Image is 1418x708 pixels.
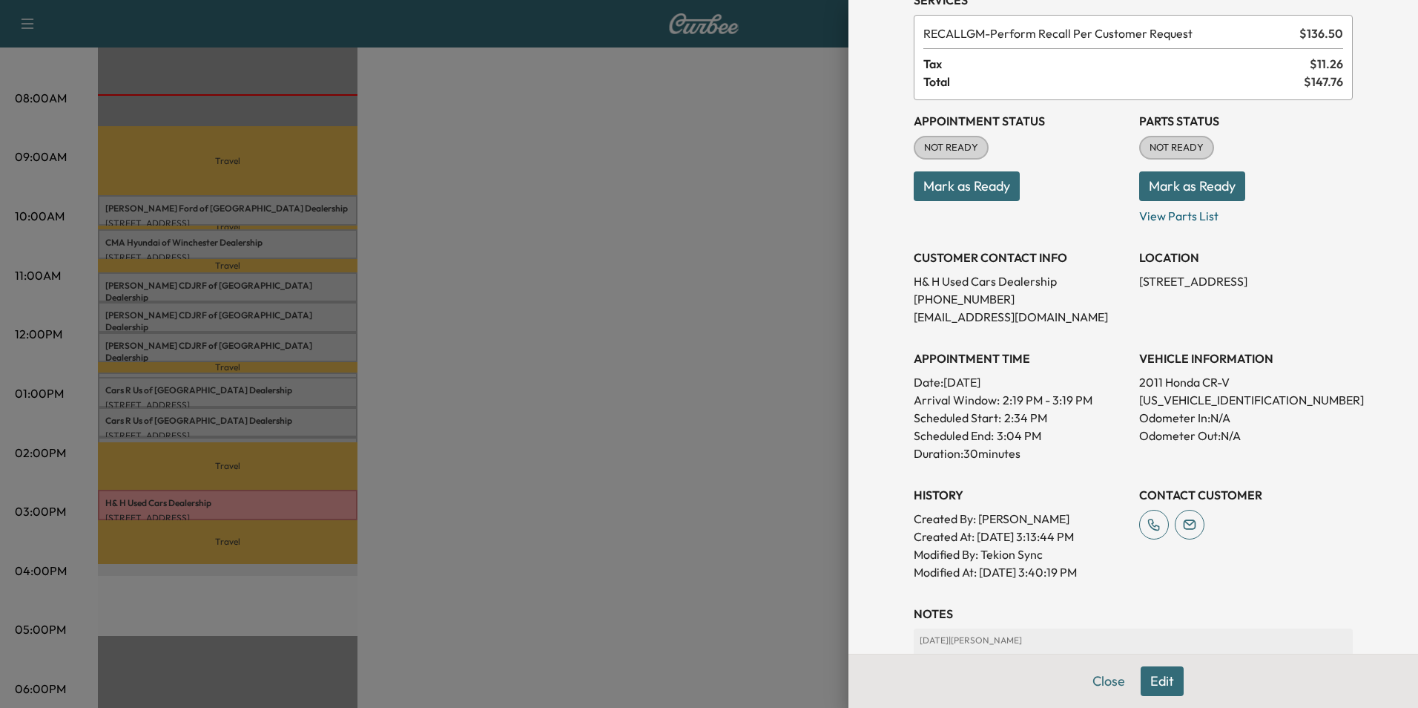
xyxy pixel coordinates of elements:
[1139,112,1353,130] h3: Parts Status
[1299,24,1343,42] span: $ 136.50
[1139,373,1353,391] p: 2011 Honda CR-V
[914,409,1001,427] p: Scheduled Start:
[1141,666,1184,696] button: Edit
[914,112,1127,130] h3: Appointment Status
[920,652,1347,679] div: Contact [PERSON_NAME]
[914,272,1127,290] p: H& H Used Cars Dealership
[914,510,1127,528] p: Created By : [PERSON_NAME]
[915,140,987,155] span: NOT READY
[1139,272,1353,290] p: [STREET_ADDRESS]
[1139,486,1353,504] h3: CONTACT CUSTOMER
[914,445,1127,462] p: Duration: 30 minutes
[914,545,1127,563] p: Modified By : Tekion Sync
[1139,391,1353,409] p: [US_VEHICLE_IDENTIFICATION_NUMBER]
[923,55,1310,73] span: Tax
[914,563,1127,581] p: Modified At : [DATE] 3:40:19 PM
[920,635,1347,646] p: [DATE] | [PERSON_NAME]
[1139,350,1353,367] h3: VEHICLE INFORMATION
[1139,201,1353,225] p: View Parts List
[914,171,1020,201] button: Mark as Ready
[923,73,1304,91] span: Total
[914,249,1127,266] h3: CUSTOMER CONTACT INFO
[1139,409,1353,427] p: Odometer In: N/A
[1139,427,1353,445] p: Odometer Out: N/A
[914,308,1127,326] p: [EMAIL_ADDRESS][DOMAIN_NAME]
[914,391,1127,409] p: Arrival Window:
[914,290,1127,308] p: [PHONE_NUMBER]
[1141,140,1213,155] span: NOT READY
[914,605,1353,623] h3: NOTES
[1139,171,1245,201] button: Mark as Ready
[1310,55,1343,73] span: $ 11.26
[914,427,994,445] p: Scheduled End:
[1083,666,1135,696] button: Close
[923,24,1293,42] span: Perform Recall Per Customer Request
[914,373,1127,391] p: Date: [DATE]
[1139,249,1353,266] h3: LOCATION
[1003,391,1092,409] span: 2:19 PM - 3:19 PM
[914,486,1127,504] h3: History
[1304,73,1343,91] span: $ 147.76
[1004,409,1047,427] p: 2:34 PM
[997,427,1041,445] p: 3:04 PM
[914,528,1127,545] p: Created At : [DATE] 3:13:44 PM
[914,350,1127,367] h3: APPOINTMENT TIME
